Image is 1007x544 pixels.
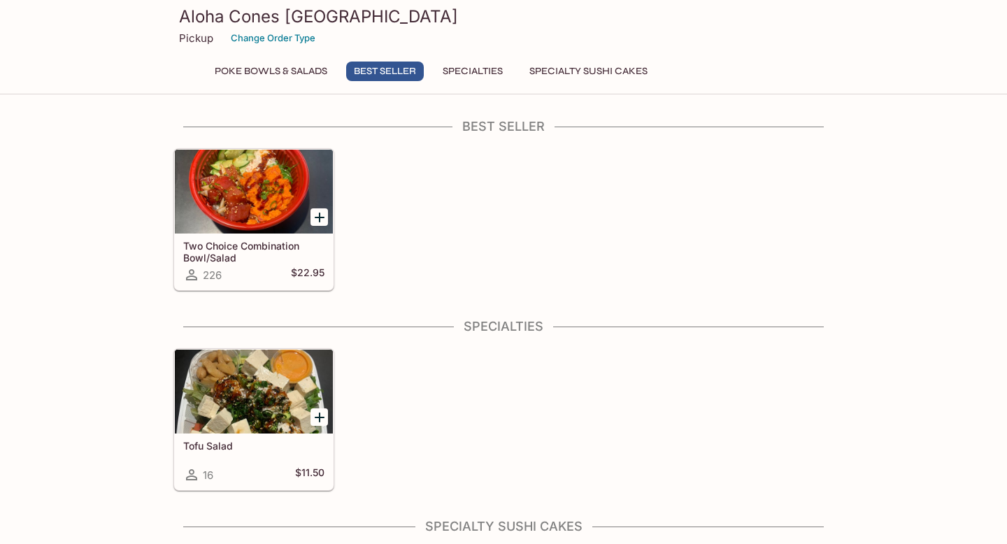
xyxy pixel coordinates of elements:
[310,408,328,426] button: Add Tofu Salad
[174,349,334,490] a: Tofu Salad16$11.50
[310,208,328,226] button: Add Two Choice Combination Bowl/Salad
[183,440,324,452] h5: Tofu Salad
[175,150,333,234] div: Two Choice Combination Bowl/Salad
[207,62,335,81] button: Poke Bowls & Salads
[435,62,510,81] button: Specialties
[179,31,213,45] p: Pickup
[203,468,213,482] span: 16
[179,6,828,27] h3: Aloha Cones [GEOGRAPHIC_DATA]
[522,62,655,81] button: Specialty Sushi Cakes
[173,119,834,134] h4: Best Seller
[346,62,424,81] button: Best Seller
[291,266,324,283] h5: $22.95
[203,269,222,282] span: 226
[175,350,333,434] div: Tofu Salad
[173,519,834,534] h4: Specialty Sushi Cakes
[295,466,324,483] h5: $11.50
[173,319,834,334] h4: Specialties
[224,27,322,49] button: Change Order Type
[183,240,324,263] h5: Two Choice Combination Bowl/Salad
[174,149,334,290] a: Two Choice Combination Bowl/Salad226$22.95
